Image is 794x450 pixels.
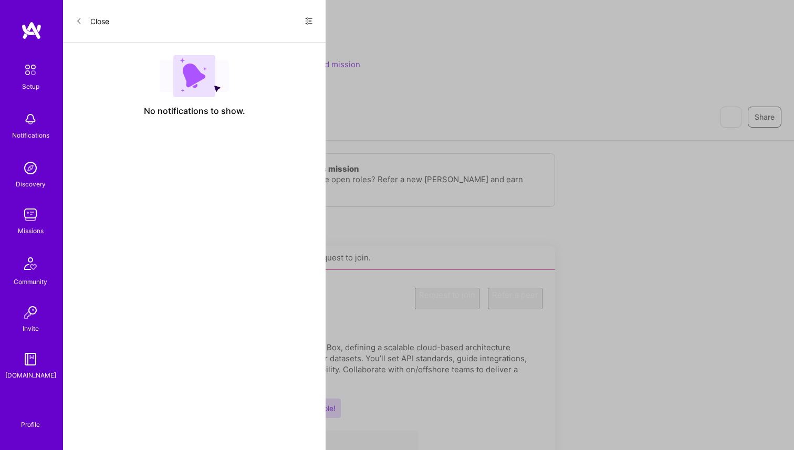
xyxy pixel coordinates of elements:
[20,204,41,225] img: teamwork
[12,130,49,141] div: Notifications
[21,21,42,40] img: logo
[20,109,41,130] img: bell
[144,106,245,117] span: No notifications to show.
[16,179,46,190] div: Discovery
[19,59,41,81] img: setup
[18,251,43,276] img: Community
[76,13,109,29] button: Close
[14,276,47,287] div: Community
[18,225,44,236] div: Missions
[20,302,41,323] img: Invite
[5,370,56,381] div: [DOMAIN_NAME]
[160,55,229,97] img: empty
[20,158,41,179] img: discovery
[21,419,40,429] div: Profile
[22,81,39,92] div: Setup
[20,349,41,370] img: guide book
[23,323,39,334] div: Invite
[17,408,44,429] a: Profile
